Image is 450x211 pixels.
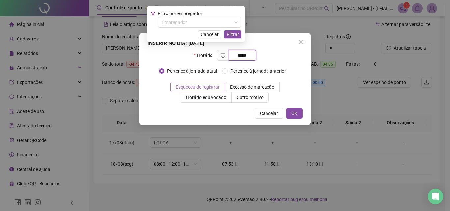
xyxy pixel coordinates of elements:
button: Cancelar [198,30,221,38]
div: INSERIR NO DIA : [DATE] [147,40,303,47]
span: Outro motivo [237,95,264,100]
span: Cancelar [260,110,278,117]
span: Filtro por empregador [158,11,202,16]
span: Esqueceu de registrar [176,84,220,90]
span: Pertence à jornada atual [164,67,220,75]
button: Close [296,37,307,47]
div: Open Intercom Messenger [428,189,443,204]
span: close [299,40,304,45]
span: Filtrar [227,31,239,38]
span: Cancelar [201,31,219,38]
span: clock-circle [221,53,225,58]
button: Filtrar [224,30,241,38]
button: OK [286,108,303,119]
span: filter [151,11,155,16]
span: Horário equivocado [186,95,226,100]
span: Excesso de marcação [230,84,274,90]
span: OK [291,110,297,117]
span: down [234,20,238,24]
button: Cancelar [255,108,283,119]
span: Pertence à jornada anterior [228,67,289,75]
label: Horário [194,50,216,61]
